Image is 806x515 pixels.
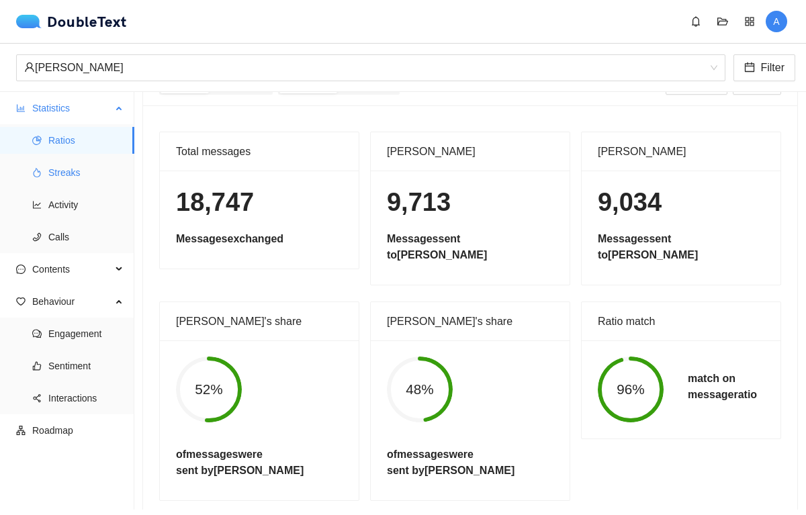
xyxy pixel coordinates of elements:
[32,95,111,122] span: Statistics
[48,353,124,379] span: Sentiment
[387,383,453,397] span: 48%
[685,11,707,32] button: bell
[16,103,26,113] span: bar-chart
[773,11,779,32] span: A
[760,59,785,76] span: Filter
[32,393,42,403] span: share-alt
[16,265,26,274] span: message
[598,187,764,218] h1: 9,034
[48,385,124,412] span: Interactions
[598,132,764,171] div: [PERSON_NAME]
[32,256,111,283] span: Contents
[176,447,304,479] h5: of messages were sent by [PERSON_NAME]
[32,136,42,145] span: pie-chart
[598,383,664,397] span: 96%
[176,302,343,340] div: [PERSON_NAME]'s share
[48,224,124,250] span: Calls
[176,383,242,397] span: 52%
[48,159,124,186] span: Streaks
[387,187,553,218] h1: 9,713
[32,200,42,209] span: line-chart
[16,15,47,28] img: logo
[712,11,733,32] button: folder-open
[16,15,127,28] div: DoubleText
[32,361,42,371] span: like
[24,55,717,81] span: Hannah Parkin
[176,231,343,247] h5: Messages exchanged
[24,55,705,81] div: [PERSON_NAME]
[16,15,127,28] a: logoDoubleText
[176,132,343,171] div: Total messages
[48,320,124,347] span: Engagement
[739,11,760,32] button: appstore
[387,302,553,340] div: [PERSON_NAME]'s share
[387,447,514,479] h5: of messages were sent by [PERSON_NAME]
[176,187,343,218] h1: 18,747
[688,371,757,403] h5: match on message ratio
[24,62,35,73] span: user
[598,231,764,263] h5: Messages sent to [PERSON_NAME]
[598,302,764,340] div: Ratio match
[48,191,124,218] span: Activity
[16,297,26,306] span: heart
[686,16,706,27] span: bell
[32,288,111,315] span: Behaviour
[713,16,733,27] span: folder-open
[733,54,795,81] button: calendarFilter
[387,231,553,263] h5: Messages sent to [PERSON_NAME]
[16,426,26,435] span: apartment
[744,62,755,75] span: calendar
[32,329,42,338] span: comment
[740,16,760,27] span: appstore
[32,417,124,444] span: Roadmap
[387,132,553,171] div: [PERSON_NAME]
[48,127,124,154] span: Ratios
[32,232,42,242] span: phone
[32,168,42,177] span: fire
